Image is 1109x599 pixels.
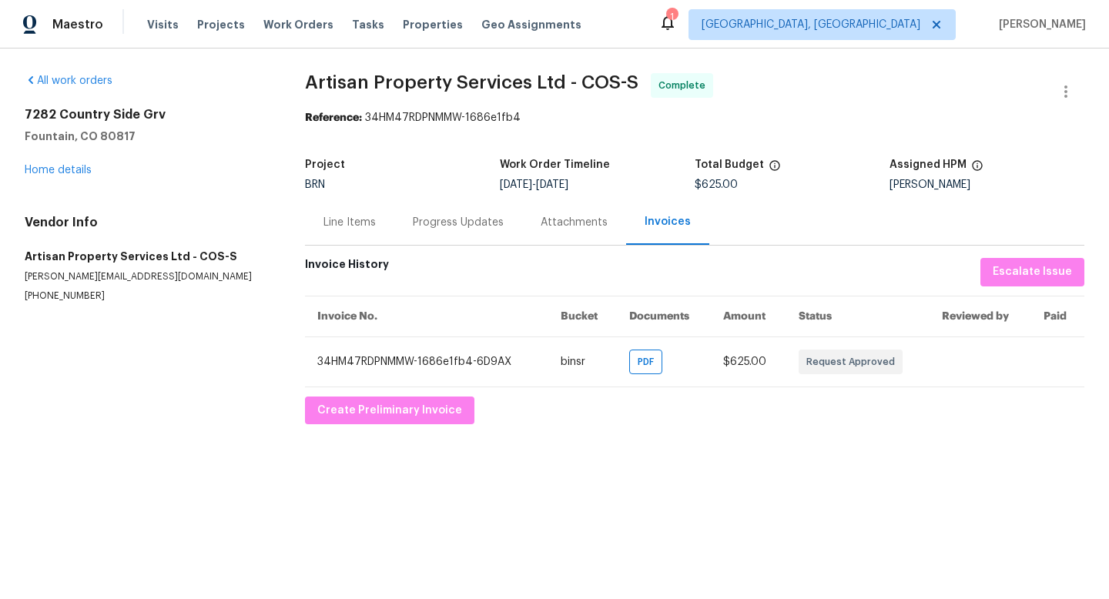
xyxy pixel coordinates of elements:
[403,17,463,32] span: Properties
[413,215,504,230] div: Progress Updates
[305,110,1084,125] div: 34HM47RDPNMMW-1686e1fb4
[25,129,268,144] h5: Fountain, CO 80817
[500,179,532,190] span: [DATE]
[305,397,474,425] button: Create Preliminary Invoice
[711,296,786,336] th: Amount
[317,401,462,420] span: Create Preliminary Invoice
[305,159,345,170] h5: Project
[658,78,712,93] span: Complete
[971,159,983,179] span: The hpm assigned to this work order.
[769,159,781,179] span: The total cost of line items that have been proposed by Opendoor. This sum includes line items th...
[993,263,1072,282] span: Escalate Issue
[25,289,268,303] p: [PHONE_NUMBER]
[1031,296,1084,336] th: Paid
[500,159,610,170] h5: Work Order Timeline
[666,9,677,25] div: 1
[481,17,581,32] span: Geo Assignments
[263,17,333,32] span: Work Orders
[645,214,691,229] div: Invoices
[695,179,738,190] span: $625.00
[638,354,660,370] span: PDF
[723,356,766,367] span: $625.00
[305,112,362,123] b: Reference:
[806,354,901,370] span: Request Approved
[890,179,1084,190] div: [PERSON_NAME]
[930,296,1031,336] th: Reviewed by
[25,165,92,176] a: Home details
[25,270,268,283] p: [PERSON_NAME][EMAIL_ADDRESS][DOMAIN_NAME]
[548,336,617,387] td: binsr
[323,215,376,230] div: Line Items
[25,107,268,122] h2: 7282 Country Side Grv
[305,73,638,92] span: Artisan Property Services Ltd - COS-S
[305,336,548,387] td: 34HM47RDPNMMW-1686e1fb4-6D9AX
[305,296,548,336] th: Invoice No.
[305,258,389,279] h6: Invoice History
[536,179,568,190] span: [DATE]
[352,19,384,30] span: Tasks
[548,296,617,336] th: Bucket
[500,179,568,190] span: -
[197,17,245,32] span: Projects
[980,258,1084,286] button: Escalate Issue
[993,17,1086,32] span: [PERSON_NAME]
[702,17,920,32] span: [GEOGRAPHIC_DATA], [GEOGRAPHIC_DATA]
[25,215,268,230] h4: Vendor Info
[890,159,967,170] h5: Assigned HPM
[305,179,325,190] span: BRN
[52,17,103,32] span: Maestro
[617,296,711,336] th: Documents
[541,215,608,230] div: Attachments
[147,17,179,32] span: Visits
[25,75,112,86] a: All work orders
[25,249,268,264] h5: Artisan Property Services Ltd - COS-S
[695,159,764,170] h5: Total Budget
[786,296,930,336] th: Status
[629,350,662,374] div: PDF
